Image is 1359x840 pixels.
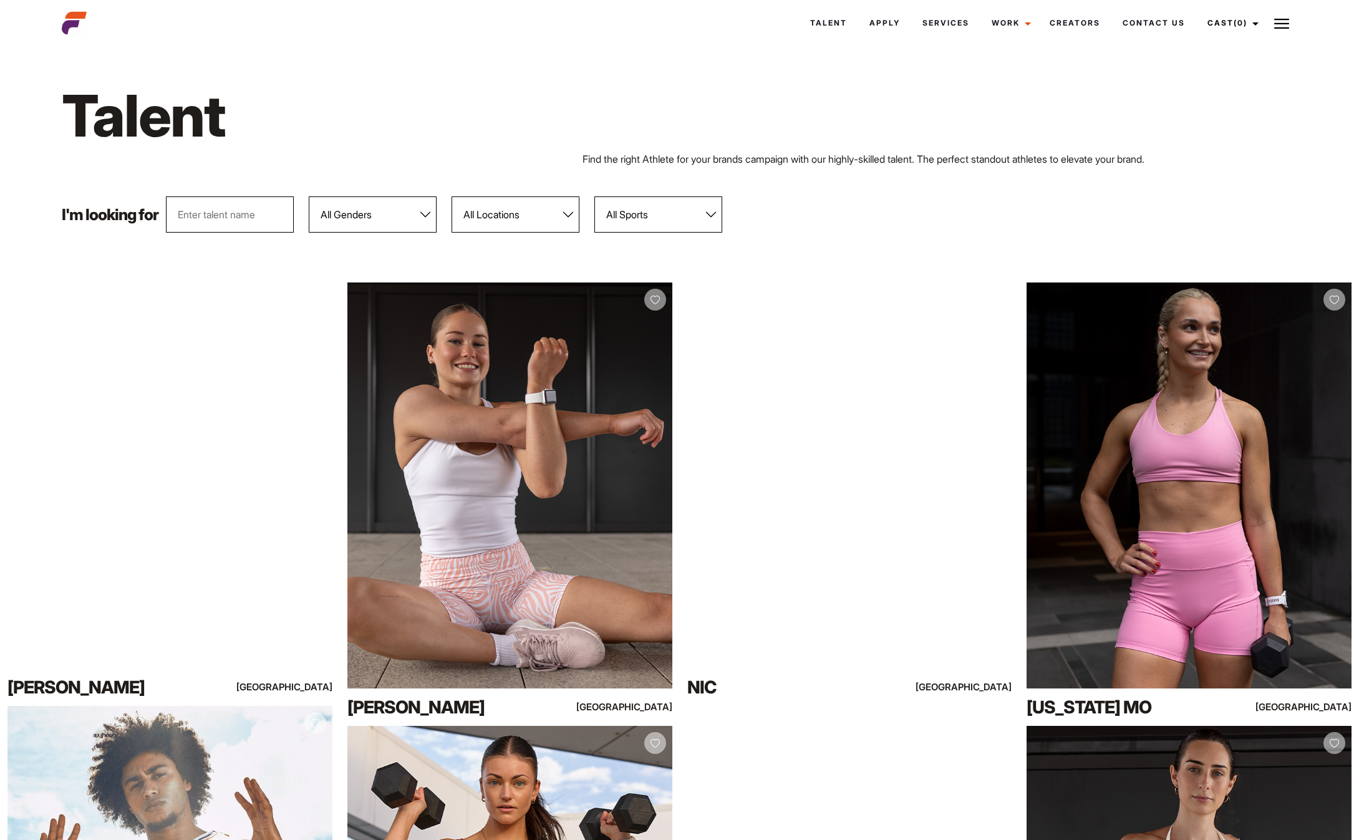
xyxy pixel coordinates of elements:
div: [US_STATE] Mo [1027,695,1221,720]
div: [GEOGRAPHIC_DATA] [574,699,672,715]
h1: Talent [62,80,776,152]
div: [PERSON_NAME] [347,695,542,720]
a: Creators [1038,6,1111,40]
a: Services [911,6,980,40]
p: Find the right Athlete for your brands campaign with our highly-skilled talent. The perfect stand... [583,152,1297,167]
div: [PERSON_NAME] [7,675,202,700]
a: Work [980,6,1038,40]
div: [GEOGRAPHIC_DATA] [1254,699,1352,715]
p: I'm looking for [62,207,158,223]
a: Contact Us [1111,6,1196,40]
a: Talent [799,6,858,40]
div: Nic [687,675,882,700]
div: [GEOGRAPHIC_DATA] [914,679,1012,695]
input: Enter talent name [166,196,294,233]
a: Apply [858,6,911,40]
a: Cast(0) [1196,6,1266,40]
div: [GEOGRAPHIC_DATA] [235,679,332,695]
img: Burger icon [1274,16,1289,31]
img: cropped-aefm-brand-fav-22-square.png [62,11,87,36]
span: (0) [1234,18,1247,27]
